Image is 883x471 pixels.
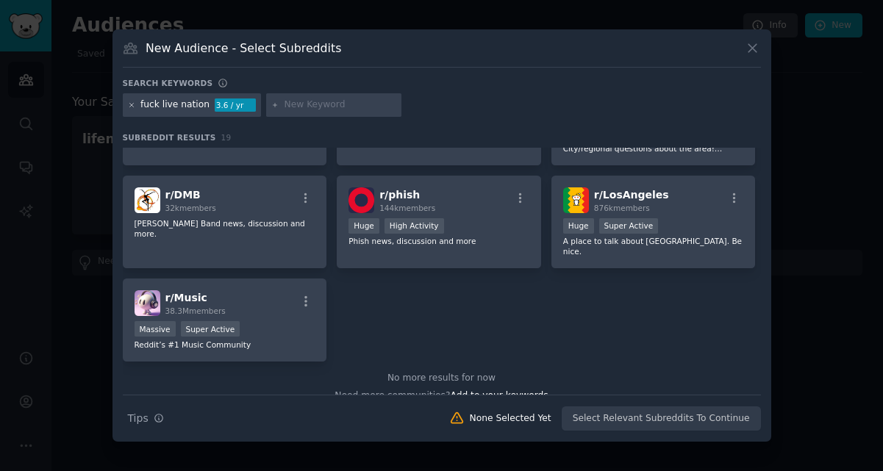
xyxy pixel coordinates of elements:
div: Massive [135,321,176,337]
span: Add to your keywords [451,390,548,400]
span: r/ DMB [165,189,201,201]
img: phish [348,187,374,213]
div: None Selected Yet [470,412,551,425]
span: 876k members [594,204,650,212]
span: r/ LosAngeles [594,189,669,201]
img: LosAngeles [563,187,589,213]
div: Super Active [181,321,240,337]
img: Music [135,290,160,316]
div: Huge [563,218,594,234]
span: r/ phish [379,189,420,201]
p: Reddit’s #1 Music Community [135,339,315,350]
div: Huge [348,218,379,234]
span: r/ Music [165,292,207,303]
span: 32k members [165,204,216,212]
button: Tips [123,406,169,431]
span: 38.3M members [165,306,226,315]
p: A place to talk about [GEOGRAPHIC_DATA]. Be nice. [563,236,744,256]
div: No more results for now [123,372,761,385]
div: fuck live nation [140,98,210,112]
div: 3.6 / yr [215,98,256,112]
input: New Keyword [285,98,396,112]
span: 19 [221,133,232,142]
span: Tips [128,411,149,426]
h3: New Audience - Select Subreddits [146,40,341,56]
h3: Search keywords [123,78,213,88]
p: Phish news, discussion and more [348,236,529,246]
span: Subreddit Results [123,132,216,143]
img: DMB [135,187,160,213]
div: High Activity [385,218,444,234]
p: [PERSON_NAME] Band news, discussion and more. [135,218,315,239]
div: Super Active [599,218,659,234]
span: 144k members [379,204,435,212]
div: Need more communities? [123,384,761,403]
